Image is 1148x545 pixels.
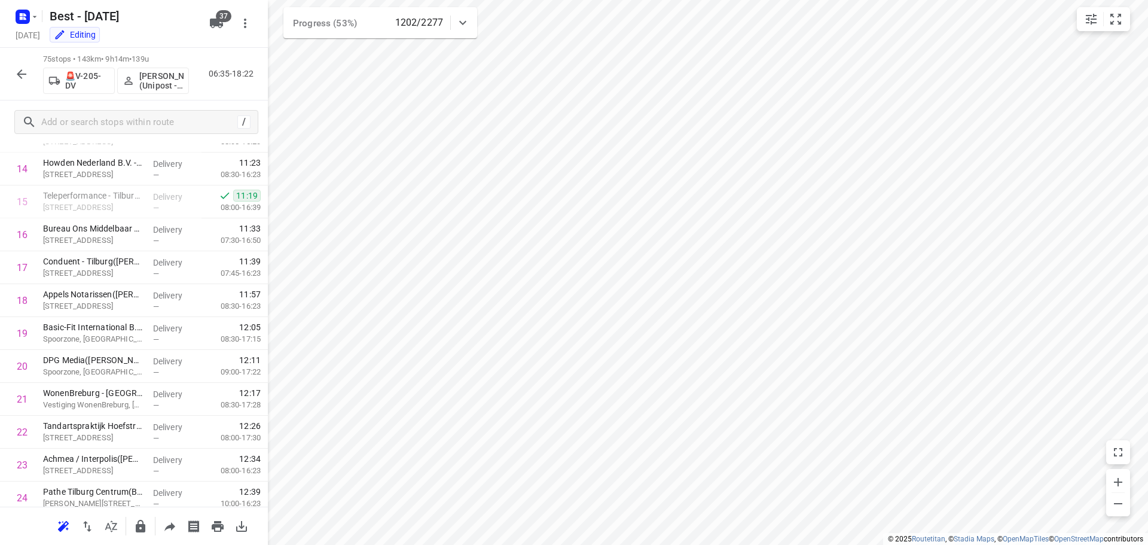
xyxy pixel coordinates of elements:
[43,68,115,94] button: 🚨V-205-DV
[201,399,261,411] p: 08:30-17:28
[17,427,28,438] div: 22
[239,420,261,432] span: 12:26
[17,229,28,240] div: 16
[888,535,1143,543] li: © 2025 , © , © © contributors
[43,321,143,333] p: Basic-Fit International B.V. - Tilburg(Kelly Mekes)
[17,196,28,208] div: 15
[43,300,143,312] p: Stationsstraat 31, Tilburg
[129,514,152,538] button: Lock route
[239,321,261,333] span: 12:05
[1077,7,1130,31] div: small contained button group
[201,432,261,444] p: 08:00-17:30
[912,535,945,543] a: Routetitan
[117,68,189,94] button: [PERSON_NAME] (Unipost - Best - ZZP)
[153,290,197,302] p: Delivery
[201,465,261,477] p: 08:00-16:23
[233,190,261,202] span: 11:19
[139,71,184,90] p: Mohammed Raed (Unipost - Best - ZZP)
[54,29,96,41] div: You are currently in edit mode.
[43,202,143,214] p: Hart van Brabantlaan 20, Tilburg
[153,421,197,433] p: Delivery
[153,302,159,311] span: —
[239,354,261,366] span: 12:11
[17,459,28,471] div: 23
[43,255,143,267] p: Conduent - Tilburg(Nancy Janssens)
[43,354,143,366] p: DPG Media(Felice van der goot)
[153,434,159,443] span: —
[129,54,132,63] span: •
[153,257,197,269] p: Delivery
[219,190,231,202] svg: Done
[239,486,261,498] span: 12:39
[153,236,159,245] span: —
[43,190,143,202] p: Teleperformance - Tilburg(Els Valee)
[1104,7,1128,31] button: Fit zoom
[201,202,261,214] p: 08:00-16:39
[283,7,477,38] div: Progress (53%)1202/2277
[239,387,261,399] span: 12:17
[43,453,143,465] p: Achmea / Interpolis(Demi Mookhoek)
[153,224,197,236] p: Delivery
[1079,7,1103,31] button: Map settings
[11,28,45,42] h5: Project date
[201,333,261,345] p: 08:30-17:15
[216,10,231,22] span: 37
[17,394,28,405] div: 21
[43,157,143,169] p: Howden Nederland B.V. - Howden Tilburg(Anja Zwart-Brands)
[132,54,149,63] span: 139u
[237,115,251,129] div: /
[158,520,182,531] span: Share route
[201,235,261,246] p: 07:30-16:50
[153,269,159,278] span: —
[43,486,143,498] p: Pathe Tilburg Centrum(Boey Bouquet)
[43,498,143,510] p: Pieter Vreedeplein 174, Tilburg
[153,487,197,499] p: Delivery
[51,520,75,531] span: Reoptimize route
[17,295,28,306] div: 18
[239,157,261,169] span: 11:23
[153,454,197,466] p: Delivery
[41,113,237,132] input: Add or search stops within route
[153,191,197,203] p: Delivery
[293,18,357,29] span: Progress (53%)
[153,170,159,179] span: —
[99,520,123,531] span: Sort by time window
[17,492,28,504] div: 24
[153,401,159,410] span: —
[239,255,261,267] span: 11:39
[17,328,28,339] div: 19
[43,235,143,246] p: [STREET_ADDRESS]
[206,520,230,531] span: Print route
[43,399,143,411] p: Vestiging WonenBreburg, Tilburg
[43,420,143,432] p: Tandartspraktijk Hoefstraat(Valerie van Roosmalen)
[1003,535,1049,543] a: OpenMapTiles
[182,520,206,531] span: Print shipping labels
[17,163,28,175] div: 14
[153,355,197,367] p: Delivery
[43,267,143,279] p: Stationsstraat 20, Tilburg
[43,169,143,181] p: Ringbaan West 240, Tilburg
[201,498,261,510] p: 10:00-16:23
[43,432,143,444] p: Hoefstraat 197-1, Tilburg
[201,366,261,378] p: 09:00-17:22
[43,366,143,378] p: Spoorzone, [GEOGRAPHIC_DATA]
[230,520,254,531] span: Download route
[17,262,28,273] div: 17
[65,71,109,90] p: 🚨V-205-DV
[395,16,443,30] p: 1202/2277
[43,223,143,235] p: Bureau Ons Middelbaar Onderwijs - Tilburg(Corinna de Cort)
[153,467,159,476] span: —
[239,288,261,300] span: 11:57
[43,288,143,300] p: Appels Notarissen(Anja van de Laak)
[153,203,159,212] span: —
[239,223,261,235] span: 11:33
[43,333,143,345] p: Spoorzone, [GEOGRAPHIC_DATA]
[201,267,261,279] p: 07:45-16:23
[153,158,197,170] p: Delivery
[43,54,189,65] p: 75 stops • 143km • 9h14m
[45,7,200,26] h5: Best - [DATE]
[201,169,261,181] p: 08:30-16:23
[201,300,261,312] p: 08:30-16:23
[204,11,228,35] button: 37
[233,11,257,35] button: More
